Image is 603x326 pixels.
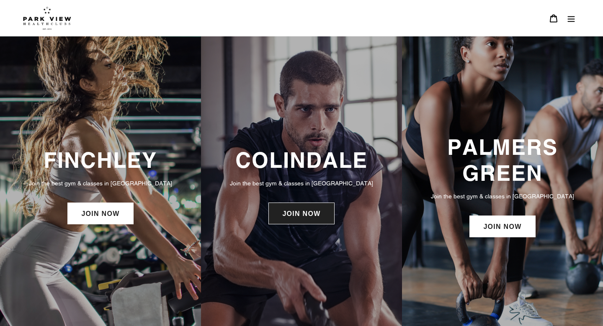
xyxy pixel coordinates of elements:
h3: FINCHLEY [8,147,193,173]
p: Join the best gym & classes in [GEOGRAPHIC_DATA] [209,179,394,188]
a: JOIN NOW: Palmers Green Membership [469,216,535,237]
a: JOIN NOW: Finchley Membership [67,203,133,224]
p: Join the best gym & classes in [GEOGRAPHIC_DATA] [410,192,595,201]
a: JOIN NOW: Colindale Membership [268,203,334,224]
button: Menu [562,9,580,27]
h3: PALMERS GREEN [410,134,595,186]
img: Park view health clubs is a gym near you. [23,6,71,30]
p: Join the best gym & classes in [GEOGRAPHIC_DATA] [8,179,193,188]
h3: COLINDALE [209,147,394,173]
